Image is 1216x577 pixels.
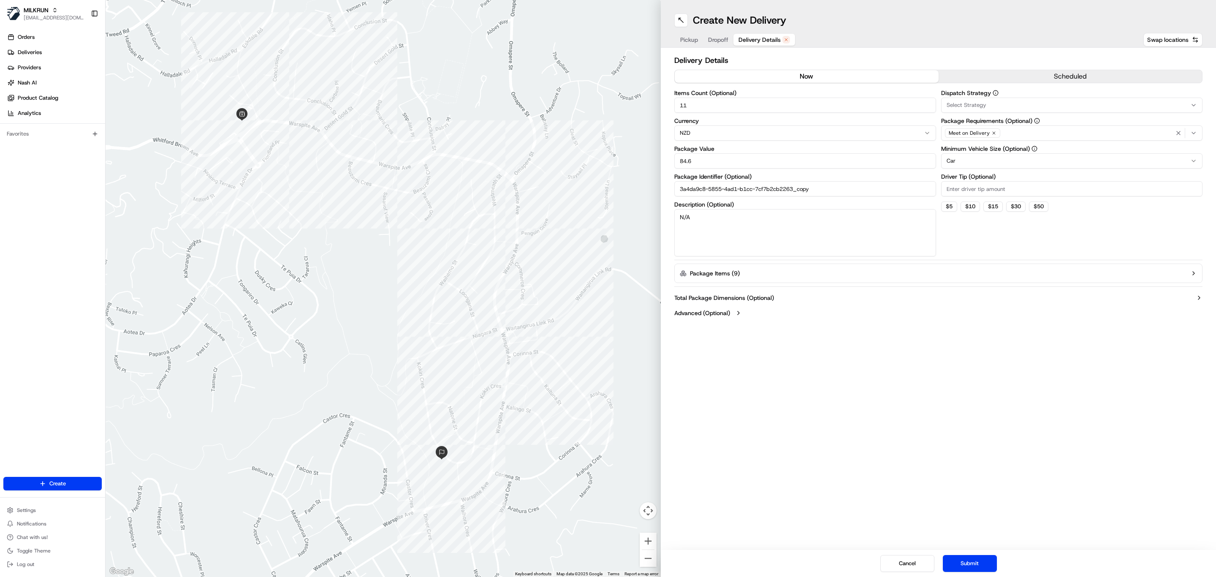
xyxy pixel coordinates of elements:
label: Minimum Vehicle Size (Optional) [941,146,1203,152]
img: MILKRUN [7,7,20,20]
span: Dropoff [708,35,728,44]
label: Description (Optional) [674,201,936,207]
label: Package Value [674,146,936,152]
span: Chat with us! [17,534,48,541]
button: Create [3,477,102,490]
a: Nash AI [3,76,105,90]
span: Meet on Delivery [949,130,990,136]
span: Swap locations [1147,35,1189,44]
span: Providers [18,64,41,71]
button: now [675,70,939,83]
img: Google [108,566,136,577]
label: Package Requirements (Optional) [941,118,1203,124]
button: scheduled [939,70,1202,83]
div: Favorites [3,127,102,141]
span: Delivery Details [738,35,781,44]
span: Log out [17,561,34,568]
a: Providers [3,61,105,74]
button: $30 [1006,201,1026,212]
button: $50 [1029,201,1048,212]
button: Toggle Theme [3,545,102,557]
span: Toggle Theme [17,547,51,554]
label: Advanced (Optional) [674,309,730,317]
span: Map data ©2025 Google [556,572,603,576]
label: Package Items ( 9 ) [690,269,740,278]
span: Orders [18,33,35,41]
input: Enter package identifier [674,181,936,196]
a: Terms [608,572,619,576]
button: Select Strategy [941,98,1203,113]
button: $10 [961,201,980,212]
input: Enter driver tip amount [941,181,1203,196]
button: Notifications [3,518,102,530]
span: Nash AI [18,79,37,87]
h1: Create New Delivery [693,14,786,27]
a: Analytics [3,106,105,120]
h2: Delivery Details [674,54,1202,66]
button: $15 [983,201,1003,212]
button: Log out [3,558,102,570]
button: Map camera controls [640,502,657,519]
input: Enter number of items [674,98,936,113]
button: Minimum Vehicle Size (Optional) [1031,146,1037,152]
button: [EMAIL_ADDRESS][DOMAIN_NAME] [24,14,84,21]
button: Zoom in [640,533,657,550]
label: Total Package Dimensions (Optional) [674,294,774,302]
span: Select Strategy [947,101,986,109]
span: Notifications [17,520,46,527]
button: Zoom out [640,550,657,567]
span: Settings [17,507,36,514]
button: Dispatch Strategy [993,90,999,96]
span: Product Catalog [18,94,58,102]
button: Package Items (9) [674,264,1202,283]
label: Items Count (Optional) [674,90,936,96]
button: Meet on Delivery [941,125,1203,141]
input: Enter package value [674,153,936,169]
a: Deliveries [3,46,105,59]
button: Chat with us! [3,531,102,543]
span: Create [49,480,66,487]
button: Settings [3,504,102,516]
button: Cancel [880,555,934,572]
button: MILKRUNMILKRUN[EMAIL_ADDRESS][DOMAIN_NAME] [3,3,87,24]
button: Submit [943,555,997,572]
button: Total Package Dimensions (Optional) [674,294,1202,302]
button: Package Requirements (Optional) [1034,118,1040,124]
a: Report a map error [624,572,658,576]
button: MILKRUN [24,6,49,14]
label: Driver Tip (Optional) [941,174,1203,180]
span: Pickup [680,35,698,44]
textarea: N/A [674,209,936,256]
a: Open this area in Google Maps (opens a new window) [108,566,136,577]
label: Currency [674,118,936,124]
span: Deliveries [18,49,42,56]
button: Advanced (Optional) [674,309,1202,317]
a: Product Catalog [3,91,105,105]
label: Package Identifier (Optional) [674,174,936,180]
button: Keyboard shortcuts [515,571,551,577]
button: Swap locations [1143,33,1202,46]
label: Dispatch Strategy [941,90,1203,96]
span: Analytics [18,109,41,117]
button: $5 [941,201,957,212]
a: Orders [3,30,105,44]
